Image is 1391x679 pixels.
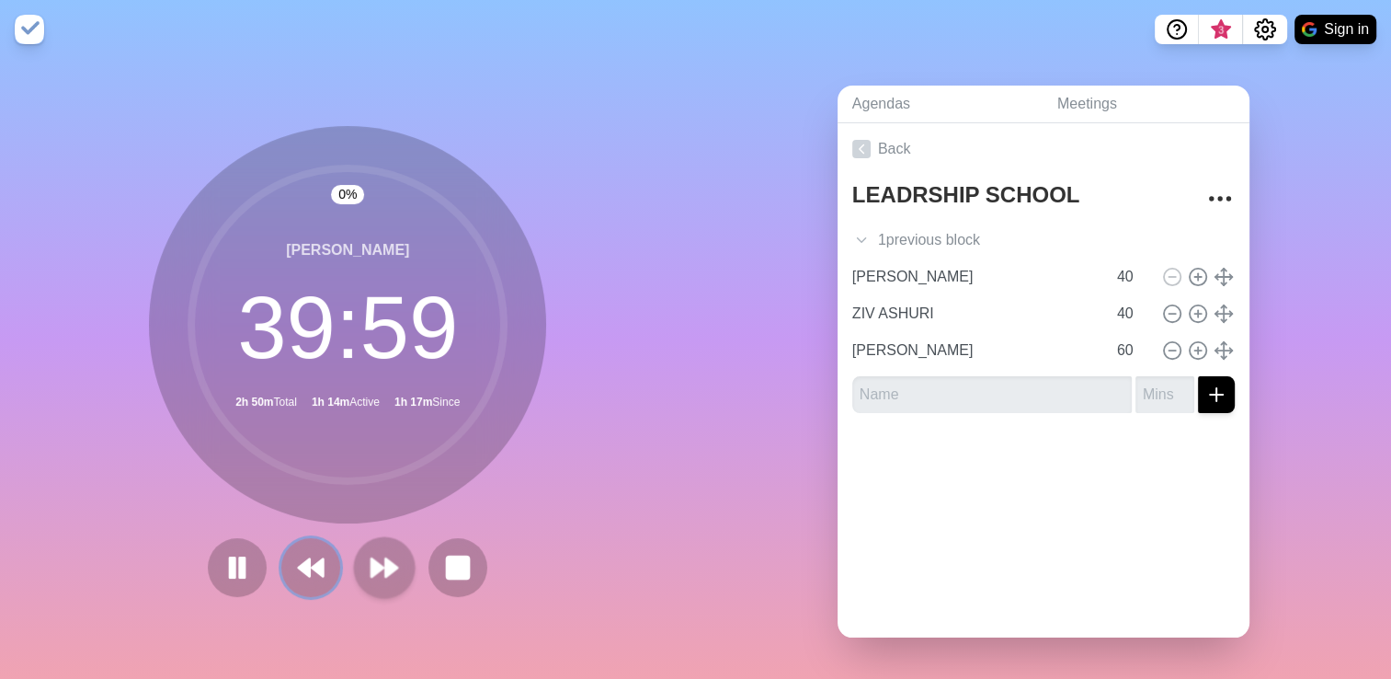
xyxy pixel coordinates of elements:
[1199,15,1243,44] button: What’s new
[838,123,1249,175] a: Back
[1110,259,1154,295] input: Mins
[1243,15,1287,44] button: Settings
[845,332,1106,369] input: Name
[845,259,1106,295] input: Name
[15,15,44,44] img: timeblocks logo
[1135,376,1194,413] input: Mins
[838,222,1249,259] div: 1 previous block
[1110,295,1154,332] input: Mins
[1155,15,1199,44] button: Help
[838,86,1043,123] a: Agendas
[845,295,1106,332] input: Name
[1214,23,1228,38] span: 3
[1043,86,1249,123] a: Meetings
[1302,22,1317,37] img: google logo
[852,376,1132,413] input: Name
[1110,332,1154,369] input: Mins
[1202,180,1238,217] button: More
[1294,15,1376,44] button: Sign in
